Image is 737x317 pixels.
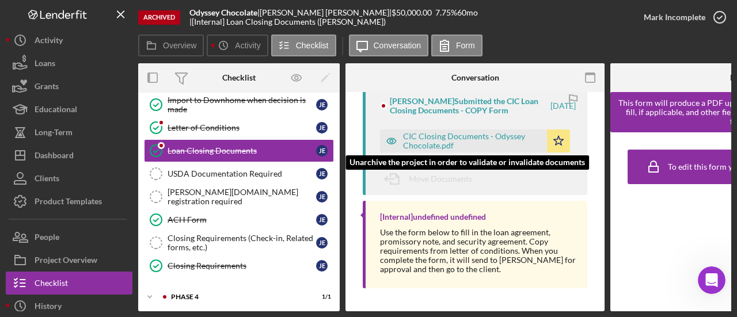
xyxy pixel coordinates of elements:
[632,6,731,29] button: Mark Incomplete
[6,272,132,295] button: Checklist
[168,261,316,270] div: Closing Requirements
[409,174,472,184] span: Move Documents
[207,35,268,56] button: Activity
[144,254,334,277] a: Closing RequirementsJE
[296,41,329,50] label: Checklist
[316,99,328,110] div: J E
[235,41,260,50] label: Activity
[349,35,429,56] button: Conversation
[390,97,549,115] div: [PERSON_NAME] Submitted the CIC Loan Closing Documents - COPY Form
[144,231,334,254] a: Closing Requirements (Check-in, Related forms, etc.)JE
[380,129,570,152] button: CIC Closing Documents - Odyssey Chocolate.pdf
[189,17,386,26] div: | [Internal] Loan Closing Documents ([PERSON_NAME])
[435,8,457,17] div: 7.75 %
[168,215,316,224] div: ACH Form
[35,144,74,170] div: Dashboard
[138,10,180,25] div: Archived
[451,73,499,82] div: Conversation
[168,234,316,252] div: Closing Requirements (Check-in, Related forms, etc.)
[380,228,576,274] div: Use the form below to fill in the loan agreement, promissory note, and security agreement. Copy r...
[374,41,421,50] label: Conversation
[144,93,334,116] a: Import to Downhome when decision is madeJE
[6,29,132,52] button: Activity
[35,226,59,251] div: People
[144,139,334,162] a: Loan Closing DocumentsJE
[168,169,316,178] div: USDA Documentation Required
[316,191,328,203] div: J E
[431,35,483,56] button: Form
[6,144,132,167] button: Dashboard
[6,75,132,98] button: Grants
[6,121,132,144] button: Long-Term
[310,293,331,300] div: 1 / 1
[189,7,257,17] b: Odyssey Chocolate
[168,146,316,155] div: Loan Closing Documents
[222,73,256,82] div: Checklist
[6,52,132,75] button: Loans
[6,167,132,190] button: Clients
[168,123,316,132] div: Letter of Conditions
[392,8,435,17] div: $50,000.00
[189,8,260,17] div: |
[316,168,328,179] div: J E
[260,8,392,17] div: [PERSON_NAME] [PERSON_NAME] |
[403,132,541,150] div: CIC Closing Documents - Odyssey Chocolate.pdf
[171,293,302,300] div: Phase 4
[35,167,59,193] div: Clients
[35,121,73,147] div: Long-Term
[35,190,102,216] div: Product Templates
[6,98,132,121] button: Educational
[380,165,484,193] button: Move Documents
[168,96,316,114] div: Import to Downhome when decision is made
[457,8,478,17] div: 60 mo
[35,272,68,297] div: Checklist
[163,41,196,50] label: Overview
[35,52,55,78] div: Loans
[144,162,334,185] a: USDA Documentation RequiredJE
[35,249,97,274] div: Project Overview
[271,35,336,56] button: Checklist
[138,35,204,56] button: Overview
[380,212,486,221] div: [Internal] undefined undefined
[698,266,725,294] iframe: Intercom live chat
[6,190,132,213] button: Product Templates
[316,237,328,249] div: J E
[550,101,576,110] time: 2023-07-05 19:22
[144,116,334,139] a: Letter of ConditionsJE
[144,208,334,231] a: ACH FormJE
[456,41,475,50] label: Form
[644,6,705,29] div: Mark Incomplete
[316,214,328,226] div: J E
[35,75,59,101] div: Grants
[35,29,63,55] div: Activity
[6,249,132,272] button: Project Overview
[316,260,328,272] div: J E
[168,188,316,206] div: [PERSON_NAME][DOMAIN_NAME] registration required
[6,226,132,249] button: People
[316,145,328,156] div: J E
[316,122,328,133] div: J E
[144,185,334,208] a: [PERSON_NAME][DOMAIN_NAME] registration requiredJE
[35,98,77,124] div: Educational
